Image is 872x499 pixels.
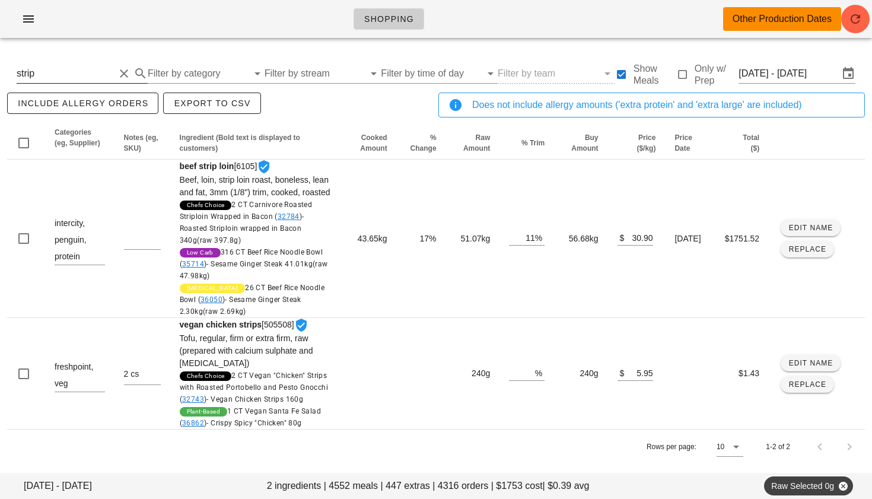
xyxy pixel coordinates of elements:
[187,284,238,293] span: [MEDICAL_DATA]
[499,127,554,160] th: % Trim: Not sorted. Activate to sort ascending.
[180,161,331,317] span: [6105]
[180,175,330,197] span: Beef, loin, strip loin roast, boneless, lean and fat, 3mm (1/8") trim, cooked, roasted
[17,98,148,108] span: include allergy orders
[180,248,328,280] span: 316 CT Beef Rice Noodle Bowl ( )
[554,318,607,429] td: 240g
[674,134,692,152] span: Price Date
[665,127,714,160] th: Price Date: Not sorted. Activate to sort ascending.
[608,127,666,160] th: Price ($/kg): Not sorted. Activate to sort ascending.
[420,234,437,243] span: 17%
[781,241,833,258] button: Replace
[446,318,500,429] td: 240g
[180,212,304,244] span: - Roasted Striploin wrapped in Bacon 340g
[618,365,625,380] div: $
[634,63,676,87] label: Show Meals
[206,395,303,403] span: - Vegan Chicken Strips 160g
[788,380,827,389] span: Replace
[788,359,833,367] span: Edit Name
[410,134,437,152] span: % Change
[381,64,498,83] div: Filter by time of day
[554,160,607,318] td: 56.68kg
[397,127,446,160] th: % Change: Not sorted. Activate to sort ascending.
[446,160,500,318] td: 51.07kg
[182,260,204,268] a: 35714
[180,161,234,171] strong: beef strip loin
[554,127,607,160] th: Buy Amount: Not sorted. Activate to sort ascending.
[472,98,855,112] div: Does not include allergy amounts ('extra protein' and 'extra large' are included)
[197,236,241,244] span: (raw 397.8g)
[535,230,545,245] div: %
[265,64,381,83] div: Filter by stream
[180,134,300,152] span: Ingredient (Bold text is displayed to customers)
[788,224,833,232] span: Edit Name
[717,441,724,452] div: 10
[695,63,739,87] label: Only w/ Prep
[364,14,414,24] span: Shopping
[180,371,328,403] span: 2 CT Vegan "Chicken" Strips with Roasted Portobello and Pesto Gnocchi ( )
[180,295,301,316] span: - Sesame Ginger Steak 2.30kg
[203,307,246,316] span: (raw 2.69kg)
[7,93,158,114] button: include allergy orders
[124,134,158,152] span: Notes (eg, SKU)
[340,127,397,160] th: Cooked Amount: Not sorted. Activate to sort ascending.
[358,234,387,243] span: 43.65kg
[733,12,832,26] div: Other Production Dates
[180,201,313,244] span: 2 CT Carnivore Roasted Striploin Wrapped in Bacon ( )
[180,407,321,427] span: 1 CT Vegan Santa Fe Salad ( )
[781,220,841,236] button: Edit Name
[114,127,170,160] th: Notes (eg, SKU): Not sorted. Activate to sort ascending.
[446,127,500,160] th: Raw Amount: Not sorted. Activate to sort ascending.
[725,234,759,243] span: $1751.52
[187,201,225,210] span: Chefs Choice
[182,395,204,403] a: 32743
[187,407,220,417] span: Plant-Based
[354,8,424,30] a: Shopping
[163,93,260,114] button: Export to CSV
[180,333,313,368] span: Tofu, regular, firm or extra firm, raw (prepared with calcium sulphate and [MEDICAL_DATA])
[148,64,265,83] div: Filter by category
[781,355,841,371] button: Edit Name
[180,320,331,429] span: [505508]
[717,437,743,456] div: 10Rows per page:
[360,134,387,152] span: Cooked Amount
[743,134,759,152] span: Total ($)
[182,419,204,427] a: 36862
[463,134,490,152] span: Raw Amount
[201,295,222,304] a: 36050
[715,127,769,160] th: Total ($): Not sorted. Activate to sort ascending.
[187,248,214,258] span: Low Carb
[117,66,131,81] button: Clear Search By Ingredient
[665,160,714,318] td: [DATE]
[788,245,827,253] span: Replace
[771,476,846,495] span: Raw Selected 0g
[180,260,328,280] span: - Sesame Ginger Steak 41.01kg
[170,127,340,160] th: Ingredient (Bold text is displayed to customers): Not sorted. Activate to sort ascending.
[55,128,100,147] span: Categories (eg, Supplier)
[521,139,545,147] span: % Trim
[180,320,262,329] strong: vegan chicken strips
[618,230,625,245] div: $
[206,419,301,427] span: - Crispy Spicy "Chicken" 80g
[187,371,225,381] span: Chefs Choice
[535,365,545,380] div: %
[647,430,743,464] div: Rows per page:
[45,127,114,160] th: Categories (eg, Supplier): Not sorted. Activate to sort ascending.
[739,368,759,378] span: $1.43
[571,134,598,152] span: Buy Amount
[781,376,833,393] button: Replace
[543,479,590,493] span: | $0.39 avg
[180,284,324,316] span: 26 CT Beef Rice Noodle Bowl ( )
[173,98,250,108] span: Export to CSV
[278,212,300,221] a: 32784
[838,481,848,491] button: Close
[637,134,655,152] span: Price ($/kg)
[766,441,790,452] div: 1-2 of 2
